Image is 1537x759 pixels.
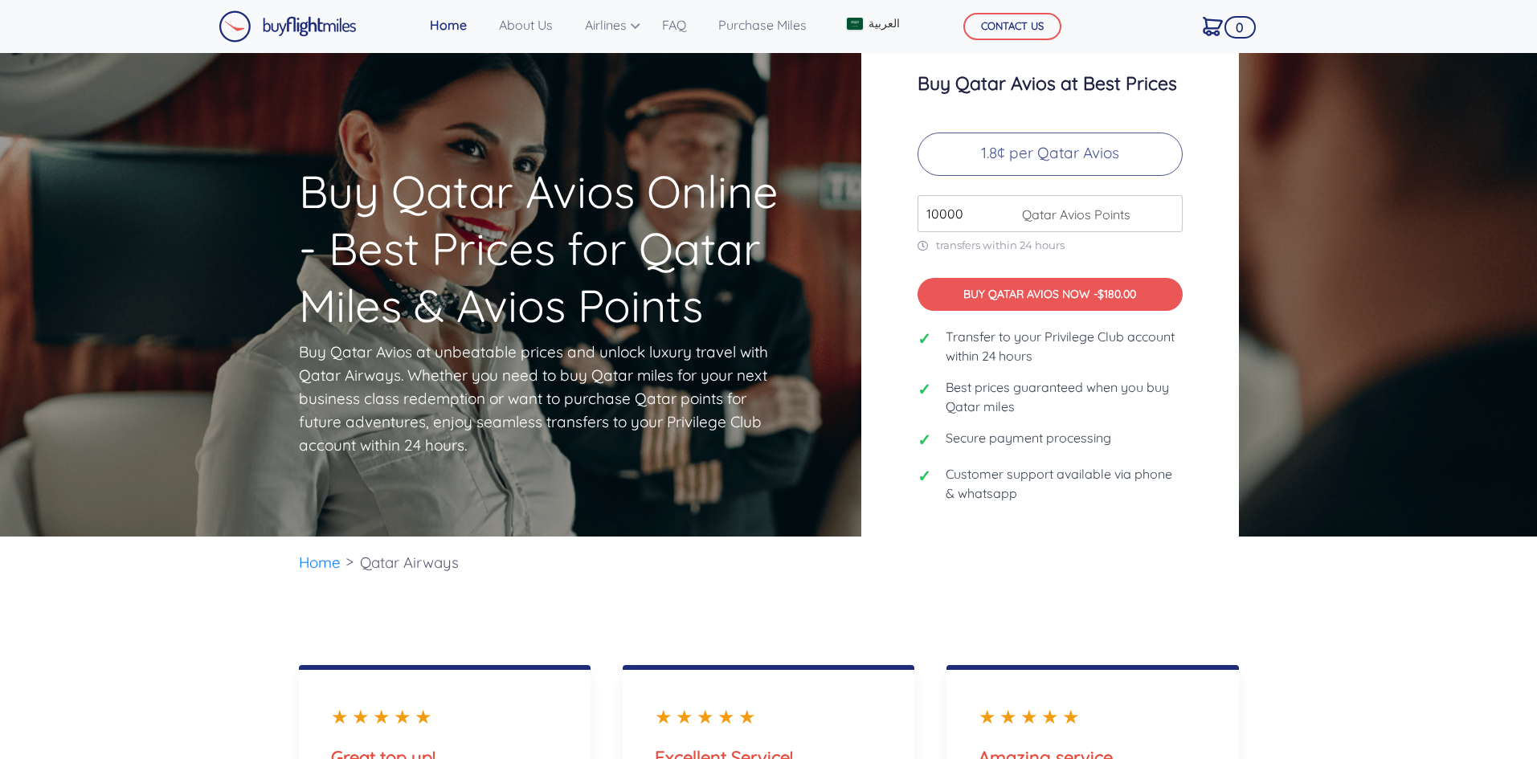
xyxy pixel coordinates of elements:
[918,327,934,351] span: ✓
[918,73,1183,94] h3: Buy Qatar Avios at Best Prices
[946,464,1183,503] span: Customer support available via phone & whatsapp
[1014,205,1130,224] span: Qatar Avios Points
[299,553,341,572] a: Home
[946,327,1183,365] span: Transfer to your Privilege Club account within 24 hours
[219,10,357,43] img: Buy Flight Miles Logo
[331,702,558,731] div: ★★★★★
[963,13,1061,40] button: CONTACT US
[712,9,813,41] a: Purchase Miles
[299,341,773,457] p: Buy Qatar Avios at unbeatable prices and unlock luxury travel with Qatar Airways. Whether you nee...
[423,9,473,41] a: Home
[493,9,559,41] a: About Us
[918,133,1183,176] p: 1.8¢ per Qatar Avios
[979,702,1206,731] div: ★★★★★
[918,464,934,488] span: ✓
[918,278,1183,311] button: BUY QATAR AVIOS NOW -$180.00
[1098,287,1136,301] span: $180.00
[918,377,934,402] span: ✓
[656,9,693,41] a: FAQ
[918,428,934,452] span: ✓
[578,9,636,41] a: Airlines
[946,377,1183,416] span: Best prices guaranteed when you buy Qatar miles
[352,537,467,589] li: Qatar Airways
[869,15,900,32] span: العربية
[299,71,799,334] h1: Buy Qatar Avios Online - Best Prices for Qatar Miles & Avios Points
[655,702,882,731] div: ★★★★★
[918,239,1183,252] p: transfers within 24 hours
[1203,17,1223,36] img: Cart
[847,18,863,30] img: Arabic
[1224,16,1256,39] span: 0
[219,6,357,47] a: Buy Flight Miles Logo
[946,428,1111,447] span: Secure payment processing
[840,9,905,39] a: العربية
[1196,9,1229,43] a: 0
